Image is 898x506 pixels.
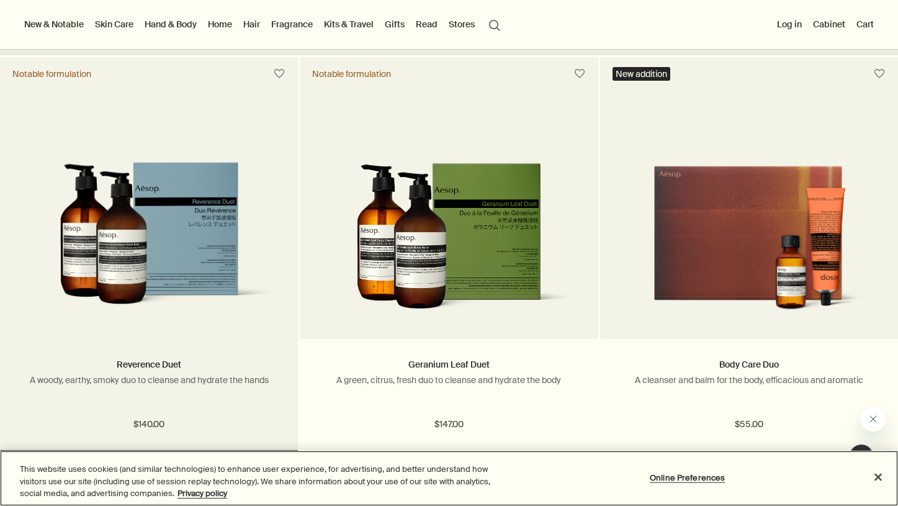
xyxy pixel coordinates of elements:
iframe: Close message from Aesop [861,407,886,431]
a: Geranium Leaf Duet [408,359,490,370]
a: Fragrance [269,16,315,32]
a: Kits & Travel [321,16,376,32]
div: Notable formulation [12,68,91,79]
button: New & Notable [22,16,86,32]
a: Home [205,16,235,32]
span: Our consultants are available now to offer personalised product advice. [7,26,156,61]
div: New addition [613,67,670,81]
span: $140.00 [133,417,164,432]
div: Notable formulation [312,68,391,79]
p: A green, citrus, fresh duo to cleanse and hydrate the body [318,374,579,386]
img: A body cleanser and balm alongside a recycled cardboard gift box. [619,162,879,320]
button: Save to cabinet [568,63,591,85]
a: A body cleanser and balm alongside a recycled cardboard gift box. [600,91,898,339]
a: Reverence Duet [117,359,181,370]
img: Reverence Duet in outer carton [19,162,279,320]
a: Skin Care [92,16,136,32]
a: Hair [241,16,263,32]
button: Close [864,463,892,490]
h1: Aesop [7,10,166,20]
a: Cabinet [810,16,848,32]
button: Save to cabinet [268,63,290,85]
p: A woody, earthy, smoky duo to cleanse and hydrate the hands [19,374,279,386]
span: $147.00 [434,417,464,432]
div: This website uses cookies (and similar technologies) to enhance user experience, for advertising,... [20,463,494,500]
button: Online Preferences, Opens the preference center dialog [649,465,726,490]
a: Geranium Leaf Duet in outer carton [300,91,598,339]
button: Stores [446,16,477,32]
a: Read [413,16,440,32]
img: Geranium Leaf Duet in outer carton [318,162,579,320]
button: Open search [483,12,506,36]
a: Body Care Duo [719,359,779,370]
a: Gifts [382,16,407,32]
button: Cart [854,16,876,32]
button: Log in [775,16,804,32]
a: More information about your privacy, opens in a new tab [177,488,227,499]
p: A cleanser and balm for the body, efficacious and aromatic [619,374,879,386]
div: Aesop says "Our consultants are available now to offer personalised product advice.". Open messag... [682,407,886,494]
button: Save to cabinet [868,63,891,85]
a: Hand & Body [142,16,199,32]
